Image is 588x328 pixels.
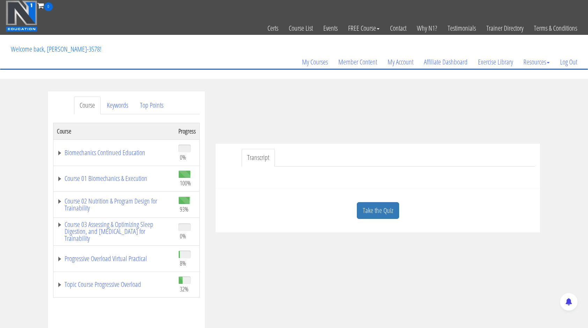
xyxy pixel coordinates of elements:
[555,45,582,79] a: Log Out
[57,221,171,242] a: Course 03 Assessing & Optimizing Sleep Digestion, and [MEDICAL_DATA] for Trainability
[57,198,171,212] a: Course 02 Nutrition & Program Design for Trainability
[442,11,481,45] a: Testimonials
[419,45,473,79] a: Affiliate Dashboard
[412,11,442,45] a: Why N1?
[180,232,186,240] span: 0%
[57,175,171,182] a: Course 01 Biomechanics & Execution
[180,285,189,293] span: 32%
[529,11,582,45] a: Terms & Conditions
[180,205,189,213] span: 93%
[6,35,106,63] p: Welcome back, [PERSON_NAME]-3578!
[57,255,171,262] a: Progressive Overload Virtual Practical
[242,149,275,167] a: Transcript
[57,149,171,156] a: Biomechanics Continued Education
[53,123,175,139] th: Course
[37,1,53,10] a: 0
[180,153,186,161] span: 0%
[74,97,101,114] a: Course
[180,179,191,187] span: 100%
[343,11,385,45] a: FREE Course
[6,0,37,32] img: n1-education
[481,11,529,45] a: Trainer Directory
[175,123,200,139] th: Progress
[134,97,169,114] a: Top Points
[180,259,186,267] span: 8%
[262,11,284,45] a: Certs
[382,45,419,79] a: My Account
[101,97,134,114] a: Keywords
[333,45,382,79] a: Member Content
[57,281,171,288] a: Topic Course Progressive Overload
[357,202,399,219] a: Take the Quiz
[385,11,412,45] a: Contact
[297,45,333,79] a: My Courses
[518,45,555,79] a: Resources
[318,11,343,45] a: Events
[44,2,53,11] span: 0
[284,11,318,45] a: Course List
[473,45,518,79] a: Exercise Library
